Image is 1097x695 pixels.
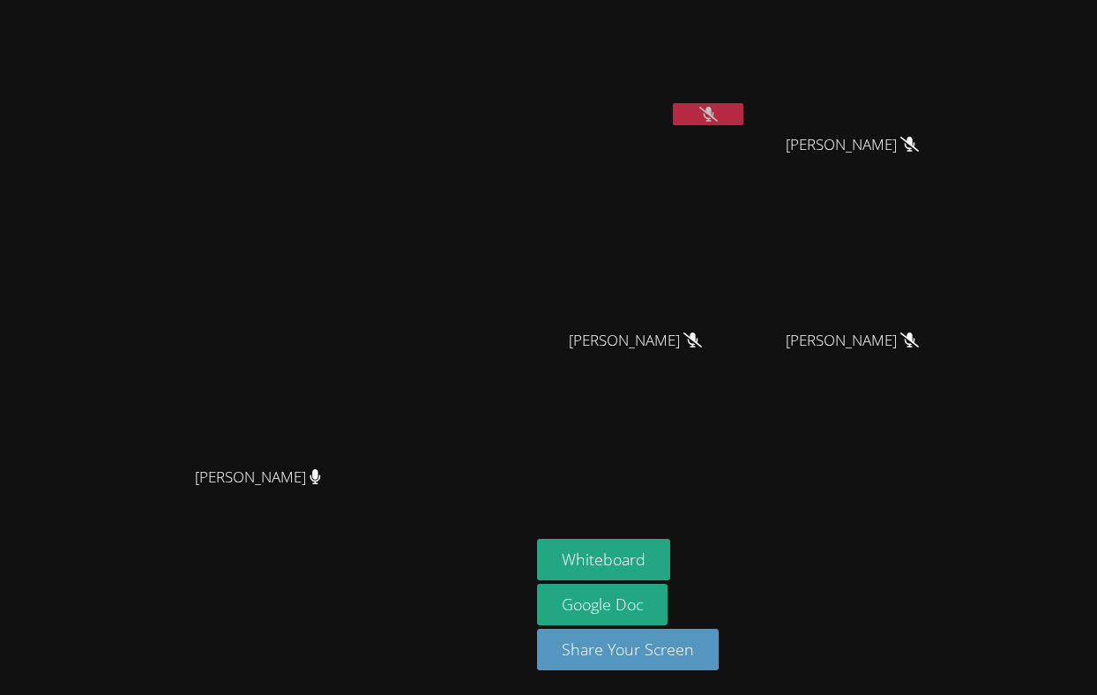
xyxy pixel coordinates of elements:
[537,629,719,670] button: Share Your Screen
[195,465,321,490] span: [PERSON_NAME]
[569,328,702,354] span: [PERSON_NAME]
[537,584,668,625] a: Google Doc
[786,328,919,354] span: [PERSON_NAME]
[537,539,670,580] button: Whiteboard
[786,132,919,158] span: [PERSON_NAME]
